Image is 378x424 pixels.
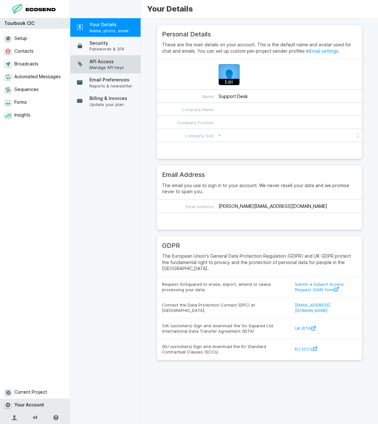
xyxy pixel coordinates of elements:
a: Billing & InvoicesUpdate your plan [70,92,141,110]
p: The European Union's General Data Protection Regulation (GDPR) and UK GDPR protect the fundamenta... [162,253,357,272]
span: Security [89,40,137,46]
span: (EU customers) Sign and download the EU Standard Contractual Clauses (SCCs) [157,339,290,360]
span: Contact the Data Protection Contact (DPC) at [GEOGRAPHIC_DATA]. [157,298,290,318]
span: Email Preferences [89,77,137,83]
span: Your Details [89,21,137,28]
span: Passwords & 2FA [89,46,137,52]
select: Company Size [219,129,362,142]
a: Your DetailsName, photo, email [70,18,141,37]
span: (UK customers) Sign and download the Go Squared Ltd. International Data Transfer Agreement (IDTA) [157,318,290,339]
a: Email PreferencesReports & newsletter [70,73,141,92]
a: EU SCCs [290,342,361,357]
a: Submit a Subject Access Request (SAR) form [290,277,361,297]
input: Name [157,90,362,102]
span: Manage API keys [89,64,137,70]
span: Reports & newsletter [89,83,137,89]
span: API Access [89,58,137,65]
h2: Personal Details [162,30,357,38]
a: API AccessManage API keys [70,55,141,74]
a: [EMAIL_ADDRESS][DOMAIN_NAME] [290,298,361,318]
span: Your Details [144,4,196,14]
span: Name, photo, email [89,28,137,34]
span: Request GoSquared to erase, export, amend or cease processing your data. [157,277,290,297]
p: The email you use to sign in to your account. We never resell your data and we promise never to s... [162,182,357,195]
p: These are the main details on your account. This is the default name and avatar used for chat and... [162,42,357,54]
a: Email settings [310,48,338,54]
input: Email Address [157,200,362,213]
a: SecurityPasswords & 2FA [70,37,141,55]
h2: Email Address [162,171,357,178]
p: Edit [219,79,239,85]
input: Company Position [157,116,362,129]
input: Company Name [157,103,362,116]
a: UK IDTA [290,321,361,336]
span: Billing & Invoices [89,95,137,102]
span: Update your plan [89,102,137,107]
h2: GDPR [162,242,357,249]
